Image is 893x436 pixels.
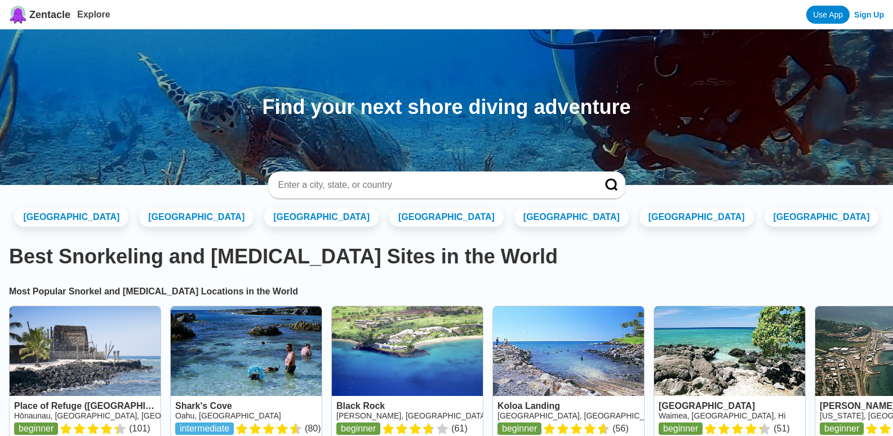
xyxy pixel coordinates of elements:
h1: Best Snorkeling and [MEDICAL_DATA] Sites in the World [9,245,884,268]
a: [GEOGRAPHIC_DATA] [139,208,254,227]
h2: Most Popular Snorkel and [MEDICAL_DATA] Locations in the World [9,287,884,297]
input: Enter a city, state, or country [277,179,589,191]
a: [GEOGRAPHIC_DATA] [14,208,128,227]
a: [GEOGRAPHIC_DATA] [765,208,879,227]
img: Zentacle logo [9,6,27,24]
a: Sign Up [854,10,884,19]
a: [GEOGRAPHIC_DATA] [264,208,379,227]
a: [GEOGRAPHIC_DATA] [514,208,629,227]
a: Use App [806,6,850,24]
a: Explore [77,10,110,19]
a: [GEOGRAPHIC_DATA] [639,208,754,227]
a: Zentacle logoZentacle [9,6,70,24]
span: Zentacle [29,9,70,21]
a: [GEOGRAPHIC_DATA] [389,208,504,227]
